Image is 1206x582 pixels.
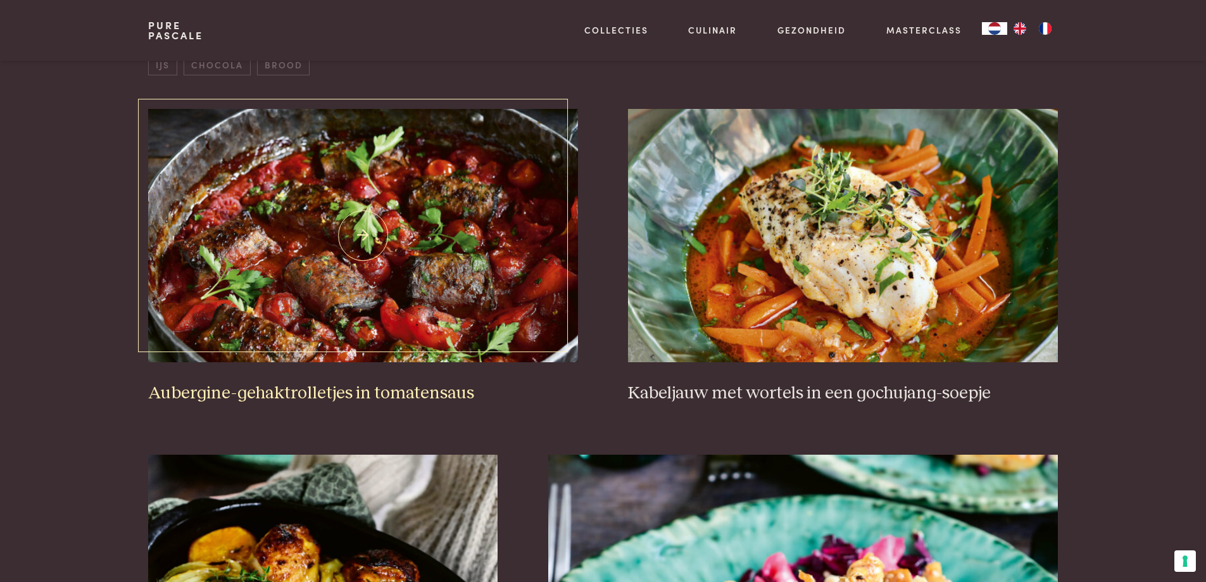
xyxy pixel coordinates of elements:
[148,54,177,75] span: ijs
[148,20,203,41] a: PurePascale
[257,54,310,75] span: brood
[1174,550,1196,572] button: Uw voorkeuren voor toestemming voor trackingtechnologieën
[148,109,577,362] img: Aubergine-gehaktrolletjes in tomatensaus
[982,22,1007,35] a: NL
[1033,22,1058,35] a: FR
[628,109,1057,404] a: Kabeljauw met wortels in een gochujang-soepje Kabeljauw met wortels in een gochujang-soepje
[688,23,737,37] a: Culinair
[982,22,1007,35] div: Language
[148,383,577,405] h3: Aubergine-gehaktrolletjes in tomatensaus
[1007,22,1058,35] ul: Language list
[148,109,577,404] a: Aubergine-gehaktrolletjes in tomatensaus Aubergine-gehaktrolletjes in tomatensaus
[1007,22,1033,35] a: EN
[628,109,1057,362] img: Kabeljauw met wortels in een gochujang-soepje
[184,54,250,75] span: chocola
[628,383,1057,405] h3: Kabeljauw met wortels in een gochujang-soepje
[584,23,648,37] a: Collecties
[982,22,1058,35] aside: Language selected: Nederlands
[886,23,962,37] a: Masterclass
[777,23,846,37] a: Gezondheid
